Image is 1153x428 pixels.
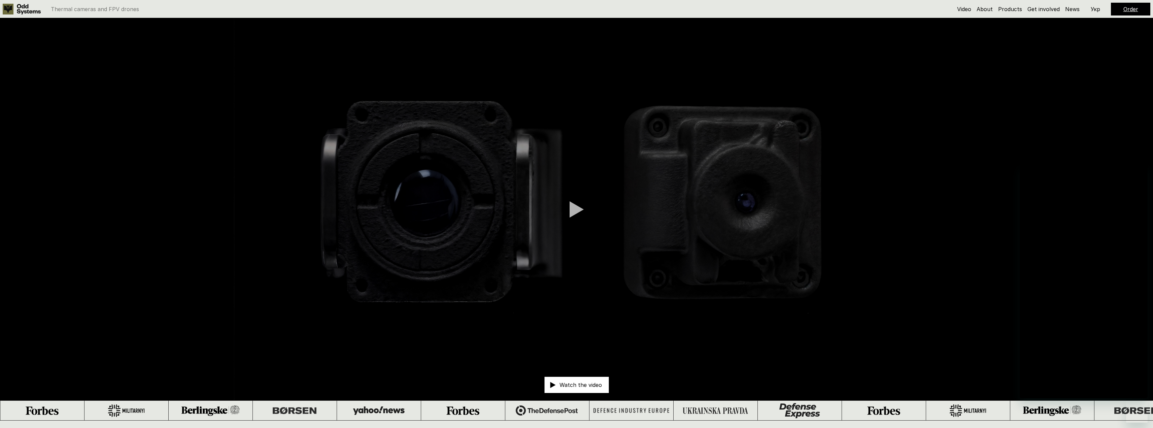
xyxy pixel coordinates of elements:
[998,6,1022,12] a: Products
[51,6,139,12] p: Thermal cameras and FPV drones
[1027,6,1060,12] a: Get involved
[977,6,993,12] a: About
[1065,6,1080,12] a: News
[1091,6,1100,12] p: Укр
[559,382,602,388] p: Watch the video
[1020,163,1148,398] iframe: Messaging window
[1123,6,1138,12] a: Order
[957,6,971,12] a: Video
[1126,401,1148,423] iframe: Button to launch messaging window, conversation in progress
